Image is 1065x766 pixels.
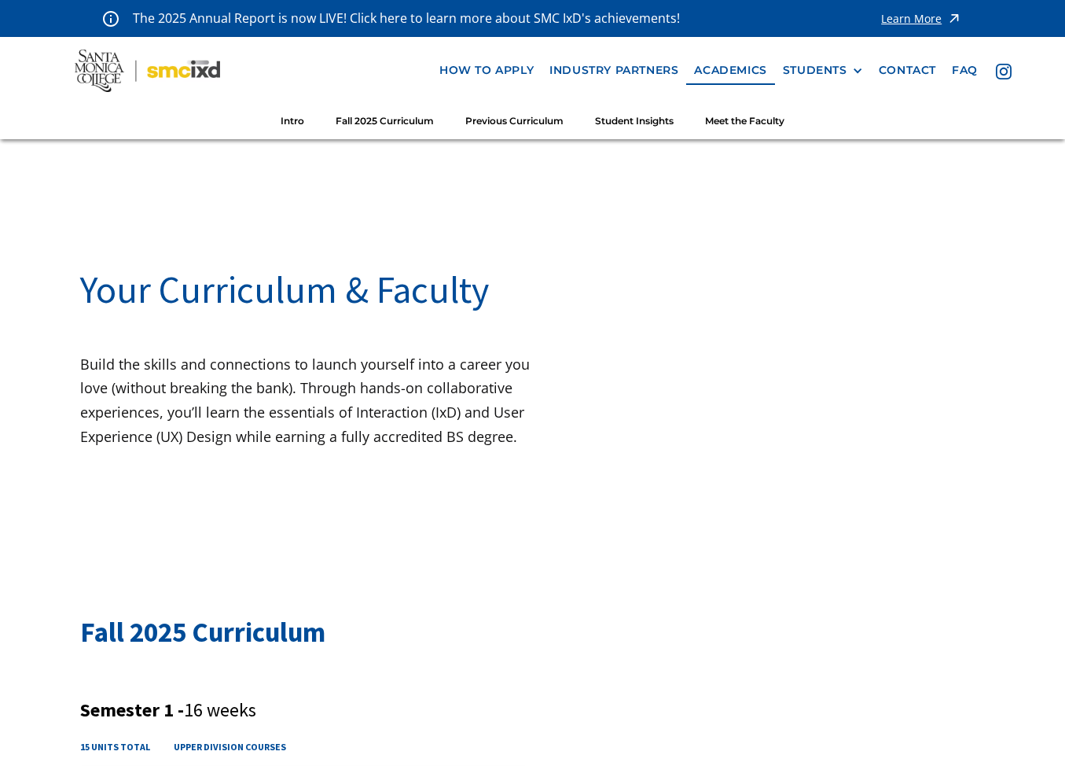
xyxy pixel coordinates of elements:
[686,56,774,85] a: Academics
[996,64,1012,79] img: icon - instagram
[783,64,847,77] div: STUDENTS
[80,352,533,448] p: Build the skills and connections to launch yourself into a career you love (without breaking the ...
[450,107,579,136] a: Previous Curriculum
[432,56,542,85] a: how to apply
[944,56,986,85] a: faq
[542,56,686,85] a: industry partners
[80,613,986,652] h2: Fall 2025 Curriculum
[871,56,944,85] a: contact
[265,107,320,136] a: Intro
[881,13,942,24] div: Learn More
[174,739,286,754] h4: upper division courses
[320,107,450,136] a: Fall 2025 Curriculum
[80,739,150,754] h4: 15 units total
[689,107,800,136] a: Meet the Faculty
[75,50,220,92] img: Santa Monica College - SMC IxD logo
[80,699,986,722] h3: Semester 1 -
[946,8,962,29] img: icon - arrow - alert
[184,698,256,722] span: 16 weeks
[579,107,689,136] a: Student Insights
[133,8,681,29] p: The 2025 Annual Report is now LIVE! Click here to learn more about SMC IxD's achievements!
[80,266,489,313] span: Your Curriculum & Faculty
[881,8,962,29] a: Learn More
[103,10,119,27] img: icon - information - alert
